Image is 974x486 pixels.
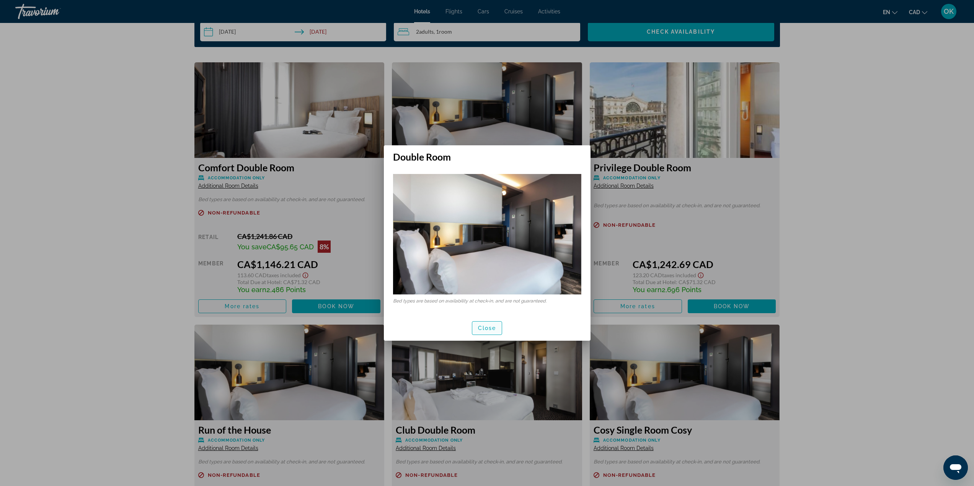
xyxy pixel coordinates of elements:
[384,145,591,163] h2: Double Room
[478,325,496,331] span: Close
[472,321,502,335] button: Close
[393,174,581,294] img: b1c8340c-a056-4a92-b927-91fe0e17b973.jpeg
[393,298,581,304] p: Bed types are based on availability at check-in, and are not guaranteed.
[943,455,968,480] iframe: Button to launch messaging window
